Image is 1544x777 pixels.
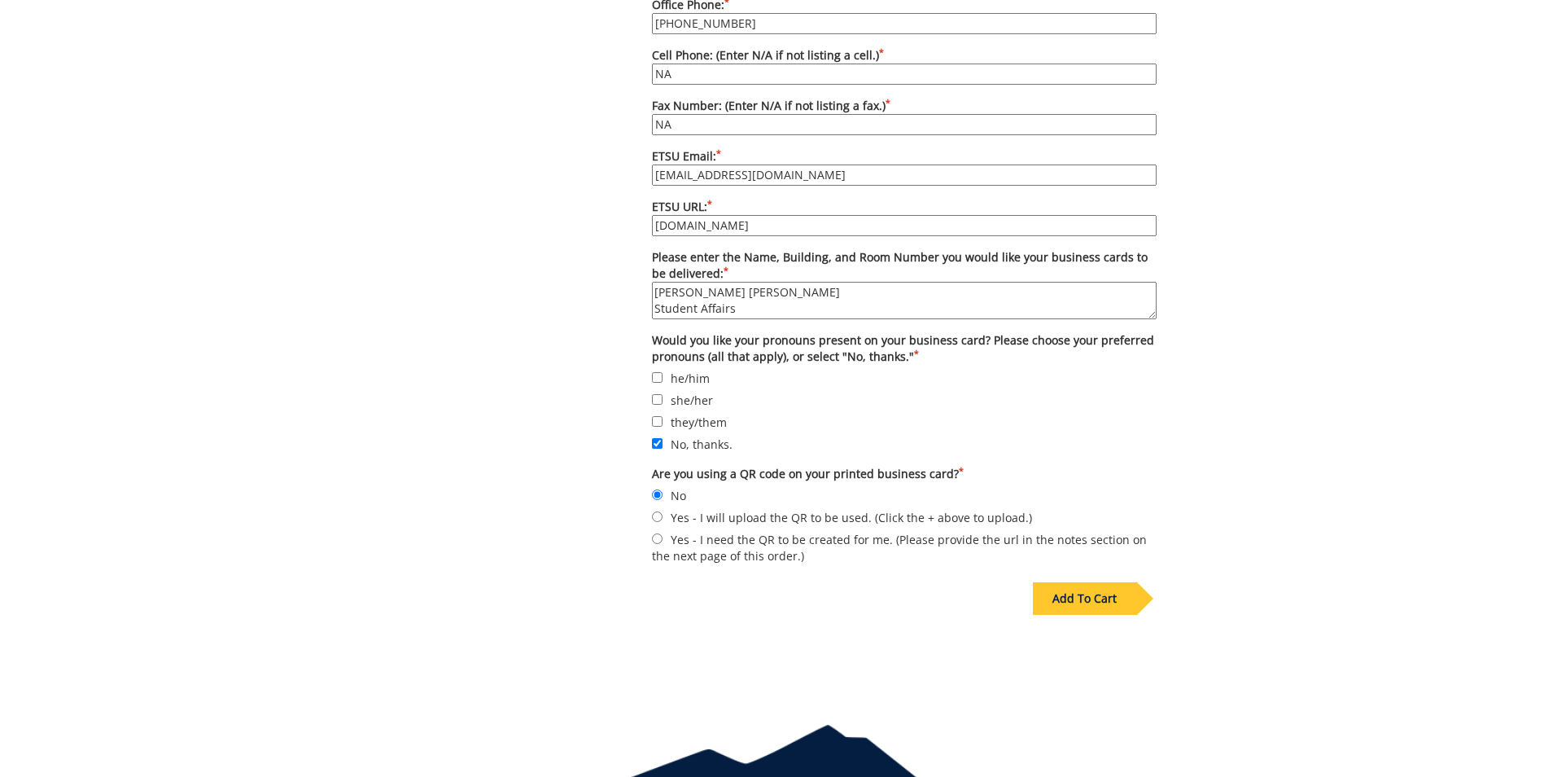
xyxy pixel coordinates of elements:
[652,282,1157,319] textarea: Please enter the Name, Building, and Room Number you would like your business cards to be deliver...
[652,416,663,427] input: they/them
[652,98,1157,135] label: Fax Number: (Enter N/A if not listing a fax.)
[1033,582,1136,615] div: Add To Cart
[652,13,1157,34] input: Office Phone:*
[652,332,1157,365] label: Would you like your pronouns present on your business card? Please choose your preferred pronouns...
[652,394,663,405] input: she/her
[652,489,663,500] input: No
[652,391,1157,409] label: she/her
[652,466,1157,482] label: Are you using a QR code on your printed business card?
[652,148,1157,186] label: ETSU Email:
[652,199,1157,236] label: ETSU URL:
[652,508,1157,526] label: Yes - I will upload the QR to be used. (Click the + above to upload.)
[652,165,1157,186] input: ETSU Email:*
[652,533,663,544] input: Yes - I need the QR to be created for me. (Please provide the url in the notes section on the nex...
[652,511,663,522] input: Yes - I will upload the QR to be used. (Click the + above to upload.)
[652,369,1157,387] label: he/him
[652,114,1157,135] input: Fax Number: (Enter N/A if not listing a fax.)*
[652,435,1157,453] label: No, thanks.
[652,215,1157,236] input: ETSU URL:*
[652,530,1157,564] label: Yes - I need the QR to be created for me. (Please provide the url in the notes section on the nex...
[652,64,1157,85] input: Cell Phone: (Enter N/A if not listing a cell.)*
[652,47,1157,85] label: Cell Phone: (Enter N/A if not listing a cell.)
[652,249,1157,319] label: Please enter the Name, Building, and Room Number you would like your business cards to be delivered:
[652,413,1157,431] label: they/them
[652,372,663,383] input: he/him
[652,438,663,449] input: No, thanks.
[652,486,1157,504] label: No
